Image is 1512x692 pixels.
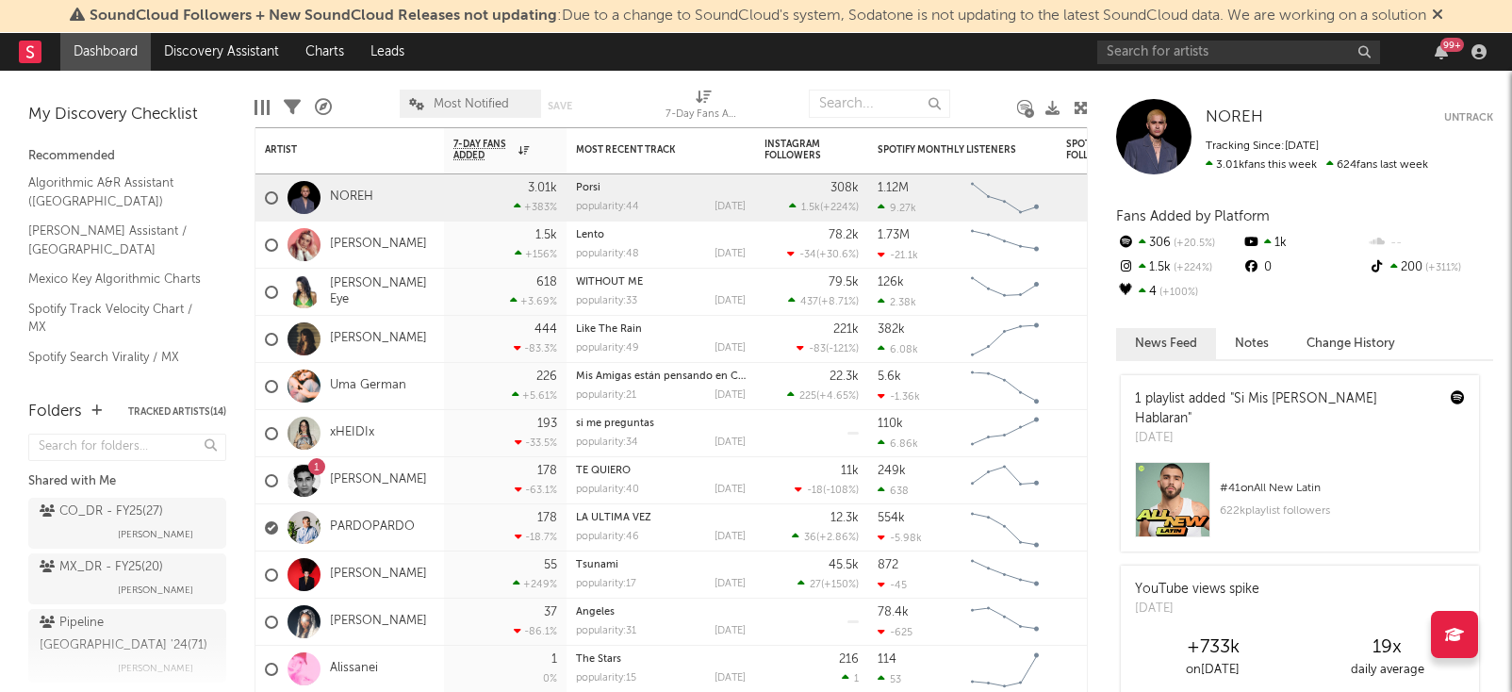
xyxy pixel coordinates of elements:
[453,139,514,161] span: 7-Day Fans Added
[151,33,292,71] a: Discovery Assistant
[829,229,859,241] div: 78.2k
[576,419,746,429] div: si me preguntas
[576,560,746,570] div: Tsunami
[1300,659,1474,682] div: daily average
[1368,231,1493,255] div: --
[823,203,856,213] span: +224 %
[1135,389,1437,429] div: 1 playlist added
[330,425,374,441] a: xHEIDIx
[1097,41,1380,64] input: Search for artists
[715,485,746,495] div: [DATE]
[878,485,909,497] div: 638
[330,472,427,488] a: [PERSON_NAME]
[513,578,557,590] div: +249 %
[292,33,357,71] a: Charts
[265,144,406,156] div: Artist
[28,269,207,289] a: Mexico Key Algorithmic Charts
[878,202,916,214] div: 9.27k
[576,144,717,156] div: Most Recent Track
[666,80,741,135] div: 7-Day Fans Added (7-Day Fans Added)
[28,221,207,259] a: [PERSON_NAME] Assistant / [GEOGRAPHIC_DATA]
[576,183,600,193] a: Porsi
[829,559,859,571] div: 45.5k
[330,276,435,308] a: [PERSON_NAME] Eye
[715,673,746,684] div: [DATE]
[1116,209,1270,223] span: Fans Added by Platform
[28,173,207,211] a: Algorithmic A&R Assistant ([GEOGRAPHIC_DATA])
[962,174,1047,222] svg: Chart title
[118,579,193,601] span: [PERSON_NAME]
[1432,8,1443,24] span: Dismiss
[576,390,636,401] div: popularity: 21
[576,466,631,476] a: TE QUIERO
[878,418,903,430] div: 110k
[1288,328,1414,359] button: Change History
[1220,477,1465,500] div: # 41 on All New Latin
[315,80,332,135] div: A&R Pipeline
[40,556,163,579] div: MX_DR - FY25 ( 20 )
[576,419,654,429] a: si me preguntas
[576,202,639,212] div: popularity: 44
[28,470,226,493] div: Shared with Me
[788,295,859,307] div: ( )
[878,390,920,403] div: -1.36k
[576,607,615,618] a: Ángeles
[1206,159,1428,171] span: 624 fans last week
[1206,109,1263,125] span: NOREH
[330,661,378,677] a: Alissanei
[833,323,859,336] div: 221k
[576,579,636,589] div: popularity: 17
[576,513,651,523] a: LA ULTIMA VEZ
[576,277,746,288] div: WITHOUT ME
[576,626,636,636] div: popularity: 31
[357,33,418,71] a: Leads
[878,437,918,450] div: 6.86k
[576,437,638,448] div: popularity: 34
[1157,288,1198,298] span: +100 %
[839,653,859,666] div: 216
[829,276,859,288] div: 79.5k
[1368,255,1493,280] div: 200
[1116,231,1241,255] div: 306
[536,371,557,383] div: 226
[515,437,557,449] div: -33.5 %
[1444,108,1493,127] button: Untrack
[799,250,816,260] span: -34
[576,277,643,288] a: WITHOUT ME
[1241,231,1367,255] div: 1k
[514,625,557,637] div: -86.1 %
[962,316,1047,363] svg: Chart title
[878,323,905,336] div: 382k
[1135,429,1437,448] div: [DATE]
[1422,263,1461,273] span: +311 %
[90,8,557,24] span: SoundCloud Followers + New SoundCloud Releases not updating
[576,230,604,240] a: Lento
[797,578,859,590] div: ( )
[1116,255,1241,280] div: 1.5k
[1116,328,1216,359] button: News Feed
[804,533,816,543] span: 36
[830,371,859,383] div: 22.3k
[878,343,918,355] div: 6.08k
[799,391,816,402] span: 225
[1135,392,1377,425] a: "Si Mis [PERSON_NAME] Hablaran"
[28,498,226,549] a: CO_DR - FY25(27)[PERSON_NAME]
[118,657,193,680] span: [PERSON_NAME]
[1126,659,1300,682] div: on [DATE]
[807,486,823,496] span: -18
[787,248,859,260] div: ( )
[330,237,427,253] a: [PERSON_NAME]
[819,250,856,260] span: +30.6 %
[1206,140,1319,152] span: Tracking Since: [DATE]
[512,389,557,402] div: +5.61 %
[28,609,226,683] a: Pipeline [GEOGRAPHIC_DATA] '24(71)[PERSON_NAME]
[544,559,557,571] div: 55
[1300,636,1474,659] div: 19 x
[1220,500,1465,522] div: 622k playlist followers
[1171,239,1215,249] span: +20.5 %
[544,606,557,618] div: 37
[576,532,639,542] div: popularity: 46
[1435,44,1448,59] button: 99+
[515,484,557,496] div: -63.1 %
[330,331,427,347] a: [PERSON_NAME]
